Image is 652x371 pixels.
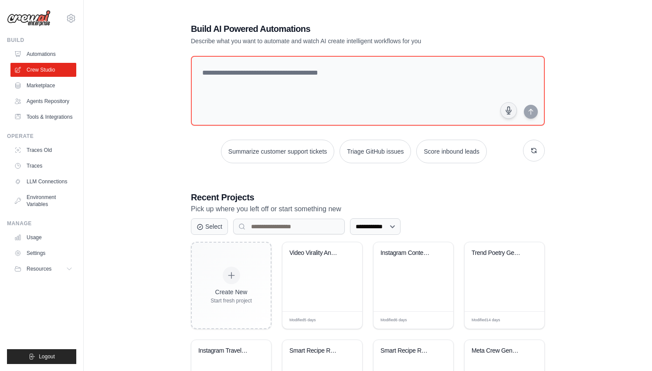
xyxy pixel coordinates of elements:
[380,317,407,323] span: Modified 6 days
[289,317,316,323] span: Modified 5 days
[191,218,228,235] button: Select
[191,191,545,203] h3: Recent Projects
[10,175,76,189] a: LLM Connections
[472,317,500,323] span: Modified 14 days
[524,317,531,323] span: Edit
[10,110,76,124] a: Tools & Integrations
[191,203,545,215] p: Pick up where you left off or start something new
[416,140,487,163] button: Score inbound leads
[7,349,76,364] button: Logout
[211,297,252,304] div: Start fresh project
[198,347,251,355] div: Instagram Travel Captions PT-BR Generator
[7,37,76,44] div: Build
[289,249,342,257] div: Video Virality Analyzer with Local Processing Tools
[10,79,76,93] a: Marketplace
[342,317,349,323] span: Edit
[500,102,517,119] button: Click to speak your automation idea
[10,63,76,77] a: Crew Studio
[523,140,545,161] button: Get new suggestions
[10,246,76,260] a: Settings
[39,353,55,360] span: Logout
[433,317,440,323] span: Edit
[472,249,524,257] div: Trend Poetry Generator
[211,288,252,296] div: Create New
[27,265,51,272] span: Resources
[10,230,76,244] a: Usage
[221,140,334,163] button: Summarize customer support tickets
[7,10,51,27] img: Logo
[340,140,411,163] button: Triage GitHub issues
[7,133,76,140] div: Operate
[10,190,76,211] a: Environment Variables
[380,347,433,355] div: Smart Recipe Recommendation System
[380,249,433,257] div: Instagram Content Strategy Generator
[10,143,76,157] a: Traces Old
[7,220,76,227] div: Manage
[191,37,484,45] p: Describe what you want to automate and watch AI create intelligent workflows for you
[10,94,76,108] a: Agents Repository
[10,47,76,61] a: Automations
[10,262,76,276] button: Resources
[289,347,342,355] div: Smart Recipe Recommendation System
[10,159,76,173] a: Traces
[191,23,484,35] h1: Build AI Powered Automations
[472,347,524,355] div: Meta Crew Generator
